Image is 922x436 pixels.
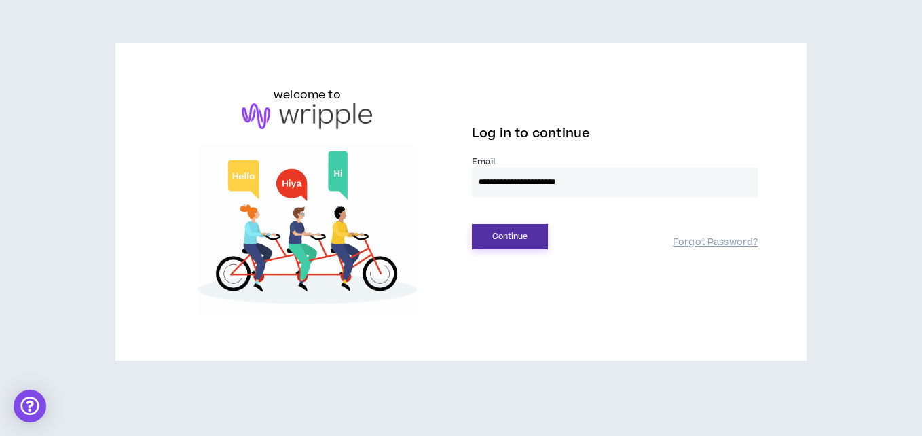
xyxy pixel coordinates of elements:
[274,87,341,103] h6: welcome to
[14,390,46,422] div: Open Intercom Messenger
[472,125,590,142] span: Log in to continue
[673,236,758,249] a: Forgot Password?
[472,224,548,249] button: Continue
[472,156,758,168] label: Email
[242,103,372,129] img: logo-brand.png
[164,143,450,317] img: Welcome to Wripple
